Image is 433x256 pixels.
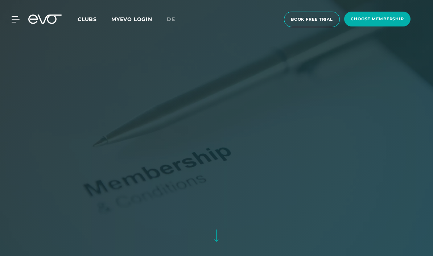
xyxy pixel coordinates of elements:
a: Clubs [78,16,111,22]
span: book free trial [291,16,333,22]
a: MYEVO LOGIN [111,16,152,22]
a: choose membership [342,12,413,27]
span: Clubs [78,16,97,22]
span: choose membership [351,16,404,22]
a: de [167,15,184,24]
span: de [167,16,175,22]
a: book free trial [282,12,342,27]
